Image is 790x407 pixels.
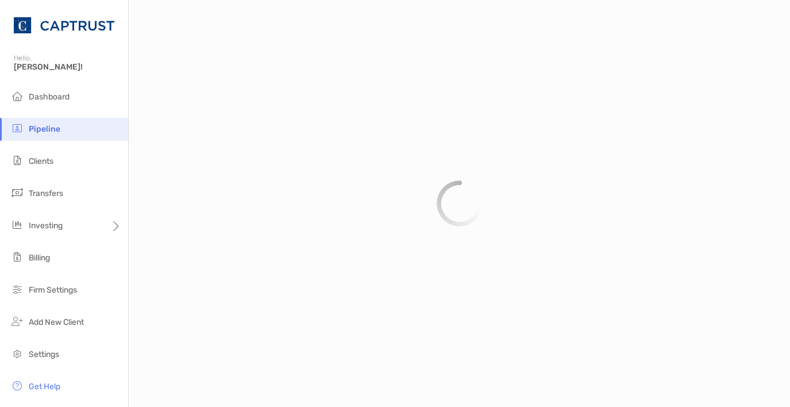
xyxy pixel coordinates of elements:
span: Get Help [29,382,60,391]
span: Dashboard [29,92,70,102]
img: clients icon [10,153,24,167]
img: get-help icon [10,379,24,393]
img: firm-settings icon [10,282,24,296]
img: add_new_client icon [10,314,24,328]
img: pipeline icon [10,121,24,135]
img: transfers icon [10,186,24,199]
span: Investing [29,221,63,231]
img: investing icon [10,218,24,232]
span: Settings [29,350,59,359]
span: [PERSON_NAME]! [14,62,121,72]
span: Transfers [29,189,63,198]
img: CAPTRUST Logo [14,5,114,46]
span: Firm Settings [29,285,77,295]
span: Clients [29,156,53,166]
span: Pipeline [29,124,60,134]
img: dashboard icon [10,89,24,103]
span: Add New Client [29,317,84,327]
img: billing icon [10,250,24,264]
span: Billing [29,253,50,263]
img: settings icon [10,347,24,360]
